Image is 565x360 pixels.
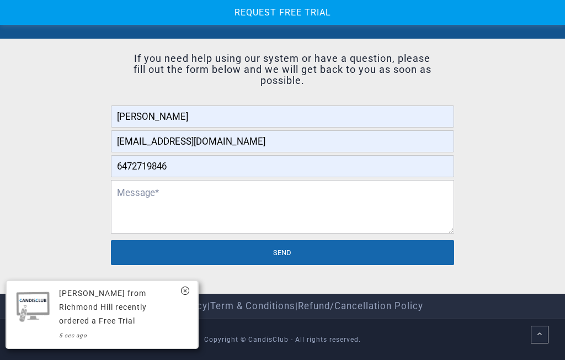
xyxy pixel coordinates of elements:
div: [PERSON_NAME] from Richmond Hill recently ordered a Free Trial [59,287,170,342]
img: close [181,287,189,295]
input: Phone number [111,155,455,177]
input: Name* [111,105,455,128]
span: If you need help using our system or have a question, please fill out the form below and we will ... [134,52,431,86]
center: | | [17,299,548,313]
small: 5 sec ago [59,332,87,338]
input: Email* [111,130,455,152]
input: Send [111,240,455,265]
a: REQUEST FREE TRIAL [234,7,331,18]
a: Back to top [531,326,548,343]
a: Refund/Cancellation Policy [298,300,423,311]
a: Term & Conditions [210,300,295,311]
img: icon.png [12,287,54,326]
